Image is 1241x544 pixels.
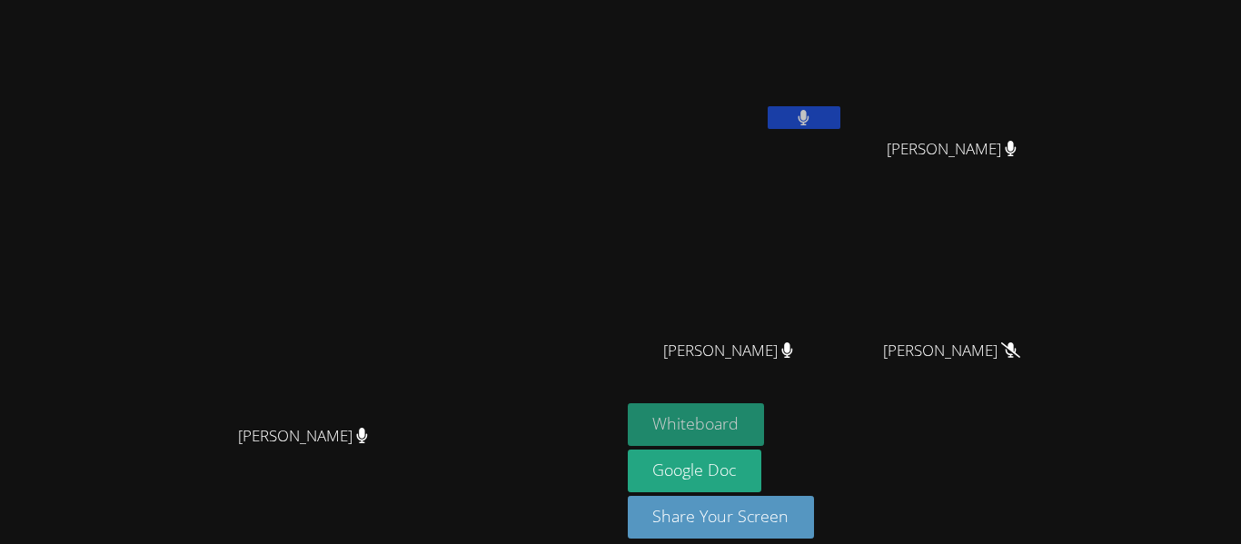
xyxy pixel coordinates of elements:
[238,423,368,450] span: [PERSON_NAME]
[663,338,793,364] span: [PERSON_NAME]
[628,496,815,539] button: Share Your Screen
[628,450,762,492] a: Google Doc
[628,403,765,446] button: Whiteboard
[887,136,1017,163] span: [PERSON_NAME]
[883,338,1020,364] span: [PERSON_NAME]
